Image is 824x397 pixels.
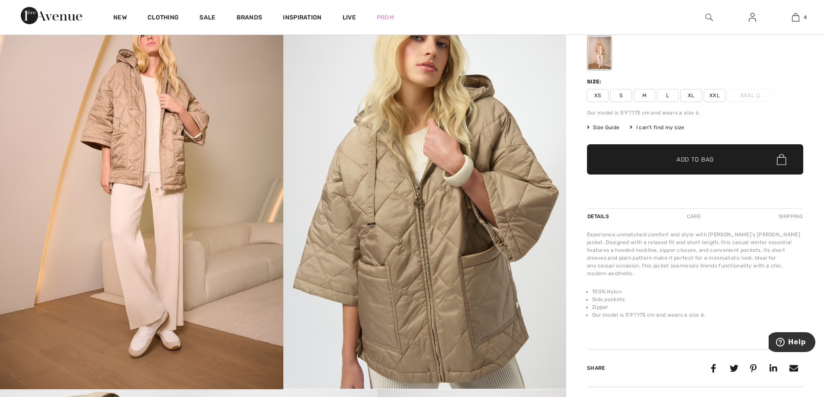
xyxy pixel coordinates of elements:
a: Sale [199,14,215,23]
li: 100% Nylon [592,288,803,295]
span: S [610,89,632,102]
img: My Bag [792,12,799,22]
span: M [634,89,655,102]
li: Side pockets [592,295,803,303]
span: Size Guide [587,124,619,131]
div: Care [680,209,708,224]
li: Zipper [592,303,803,311]
a: 4 [774,12,817,22]
a: Clothing [147,14,179,23]
img: Bag.svg [777,154,786,165]
span: 4 [804,13,807,21]
iframe: Opens a widget where you can find more information [769,332,815,354]
a: Sign In [742,12,763,23]
div: Gold [588,37,611,69]
div: Shipping [776,209,803,224]
span: Add to Bag [677,155,714,164]
span: Inspiration [283,14,321,23]
a: Prom [377,13,394,22]
button: Add to Bag [587,144,803,175]
span: XXXL [727,89,774,102]
span: XS [587,89,609,102]
li: Our model is 5'9"/175 cm and wears a size 6. [592,311,803,319]
span: L [657,89,679,102]
a: New [113,14,127,23]
img: My Info [749,12,756,22]
div: Experience unmatched comfort and style with [PERSON_NAME]’s [PERSON_NAME] jacket. Designed with a... [587,231,803,277]
div: I can't find my size [630,124,684,131]
span: XL [680,89,702,102]
div: Our model is 5'9"/175 cm and wears a size 6. [587,109,803,117]
span: XXL [704,89,725,102]
a: Brands [237,14,263,23]
span: Share [587,365,605,371]
img: ring-m.svg [756,93,760,98]
a: Live [343,13,356,22]
img: 1ère Avenue [21,7,82,24]
img: search the website [705,12,713,22]
div: Size: [587,78,603,86]
div: Details [587,209,611,224]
